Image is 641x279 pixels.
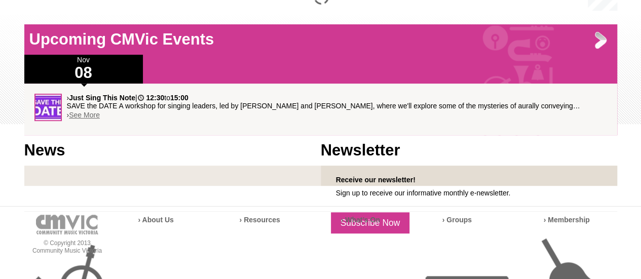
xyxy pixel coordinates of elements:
a: › About Us [138,216,174,224]
a: See More [69,111,100,119]
a: › Membership [544,216,590,224]
h1: News [24,140,321,161]
p: © Copyright 2013 Community Music Victoria [24,240,110,255]
strong: 15:00 [170,94,188,102]
div: › [34,94,607,125]
h1: Upcoming CMVic Events [24,29,617,50]
div: Nov [24,55,143,84]
strong: 12:30 [146,94,164,102]
h1: 08 [24,65,143,81]
p: › | to SAVE the DATE A workshop for singing leaders, led by [PERSON_NAME] and [PERSON_NAME], wher... [67,94,607,110]
h1: Newsletter [321,140,617,161]
strong: Just Sing This Note [69,94,135,102]
strong: Receive our newsletter! [336,176,416,184]
p: Sign up to receive our informative monthly e-newsletter. [331,189,607,197]
img: GENERIC-Save-the-Date.jpg [34,94,62,121]
a: › Resources [240,216,280,224]
a: › Groups [442,216,472,224]
a: › What’s On [341,216,380,224]
img: cmvic-logo-footer.png [36,215,98,234]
